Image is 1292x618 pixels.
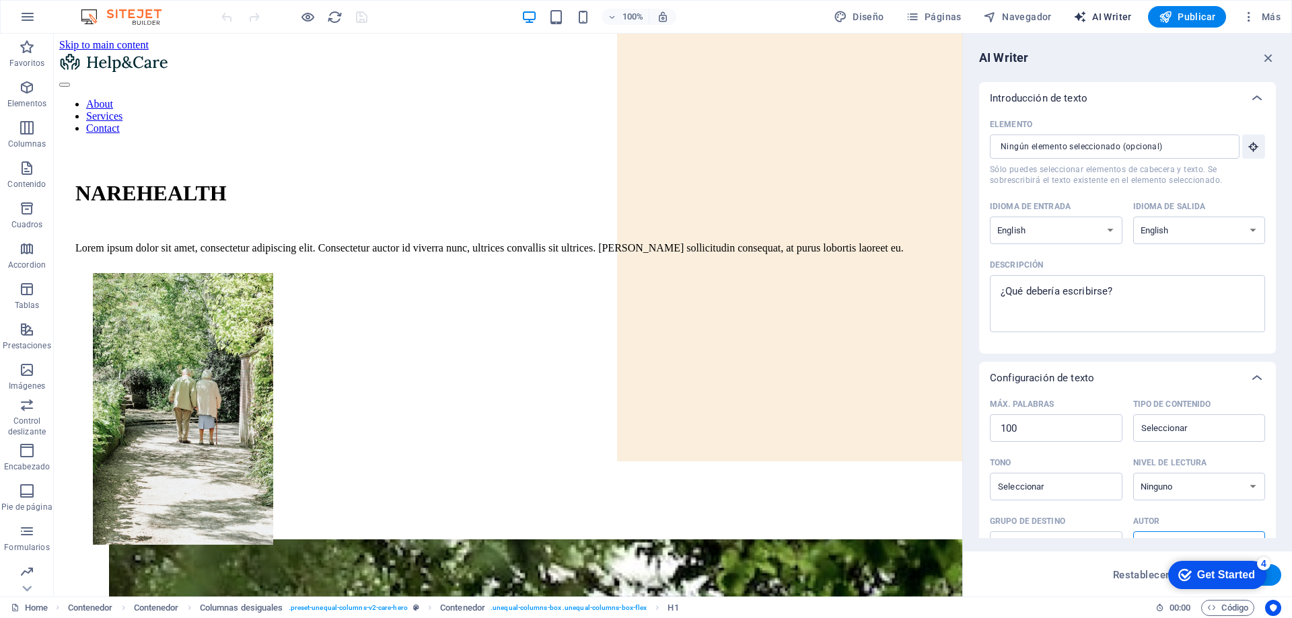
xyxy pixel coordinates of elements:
[622,9,643,25] h6: 100%
[8,139,46,149] p: Columnas
[990,217,1122,244] select: Idioma de entrada
[1113,570,1170,580] span: Restablecer
[983,10,1052,24] span: Navegador
[990,164,1265,186] span: Sólo puedes seleccionar elementos de cabecera y texto. Se sobrescribirá el texto existente en el ...
[7,179,46,190] p: Contenido
[5,5,95,17] a: Skip to main content
[1137,535,1240,555] input: AutorClear
[990,535,1122,556] input: Grupo de destino
[1242,134,1265,159] button: ElementoSólo puedes seleccionar elementos de cabecera y texto. Se sobrescribirá el texto existent...
[40,15,98,27] div: Get Started
[979,50,1028,66] h6: AI Writer
[668,600,678,616] span: Haz clic para seleccionar y doble clic para editar
[828,6,890,28] button: Diseño
[15,300,40,311] p: Tablas
[1170,600,1190,616] span: 00 00
[11,7,109,35] div: Get Started 4 items remaining, 20% complete
[1133,217,1266,244] select: Idioma de salida
[1,502,52,512] p: Pie de página
[1137,418,1240,438] input: Tipo de contenidoClear
[657,11,669,23] i: Al redimensionar, ajustar el nivel de zoom automáticamente para ajustarse al dispositivo elegido.
[979,362,1276,394] div: Configuración de texto
[1133,516,1160,527] p: Autor
[990,415,1122,442] input: Máx. palabras
[9,58,44,69] p: Favoritos
[979,394,1276,580] div: Configuración de texto
[997,282,1258,325] textarea: Descripción
[834,10,884,24] span: Diseño
[990,399,1054,410] p: Máx. palabras
[4,542,49,553] p: Formularios
[1179,603,1181,613] span: :
[1242,10,1281,24] span: Más
[77,9,178,25] img: Editor Logo
[413,604,419,611] i: Este elemento es un preajuste personalizable
[68,600,679,616] nav: breadcrumb
[979,114,1276,354] div: Introducción de texto
[978,6,1057,28] button: Navegador
[1068,6,1137,28] button: AI Writer
[990,91,1087,105] p: Introducción de texto
[1133,201,1206,212] p: Idioma de salida
[900,6,967,28] button: Páginas
[906,10,962,24] span: Páginas
[3,340,50,351] p: Prestaciones
[990,119,1032,130] p: Elemento
[1133,457,1207,468] p: Nivel de lectura
[200,600,283,616] span: Haz clic para seleccionar y doble clic para editar
[491,600,647,616] span: . unequal-columns-box .unequal-columns-box-flex
[1133,473,1266,500] select: Nivel de lectura
[1265,600,1281,616] button: Usercentrics
[1237,6,1286,28] button: Más
[440,600,485,616] span: Haz clic para seleccionar y doble clic para editar
[134,600,179,616] span: Haz clic para seleccionar y doble clic para editar
[1201,600,1254,616] button: Código
[602,9,649,25] button: 100%
[979,82,1276,114] div: Introducción de texto
[7,98,46,109] p: Elementos
[994,477,1096,496] input: TonoClear
[327,9,343,25] i: Volver a cargar página
[1073,10,1132,24] span: AI Writer
[4,461,50,472] p: Encabezado
[990,516,1065,527] p: Grupo de destino
[828,6,890,28] div: Diseño (Ctrl+Alt+Y)
[8,260,46,270] p: Accordion
[1133,399,1211,410] p: Tipo de contenido
[1148,6,1227,28] button: Publicar
[68,600,113,616] span: Haz clic para seleccionar y doble clic para editar
[326,9,343,25] button: reload
[11,600,48,616] a: Haz clic para cancelar la selección y doble clic para abrir páginas
[990,457,1011,468] p: Tono
[990,201,1071,212] p: Idioma de entrada
[990,134,1230,159] input: ElementoSólo puedes seleccionar elementos de cabecera y texto. Se sobrescribirá el texto existent...
[990,371,1094,385] p: Configuración de texto
[1155,600,1191,616] h6: Tiempo de la sesión
[9,381,45,391] p: Imágenes
[1159,10,1216,24] span: Publicar
[100,3,113,16] div: 4
[289,600,408,616] span: . preset-unequal-columns-v2-care-hero
[1207,600,1248,616] span: Código
[11,219,43,230] p: Cuadros
[1106,564,1177,586] button: Restablecer
[990,260,1043,270] p: Descripción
